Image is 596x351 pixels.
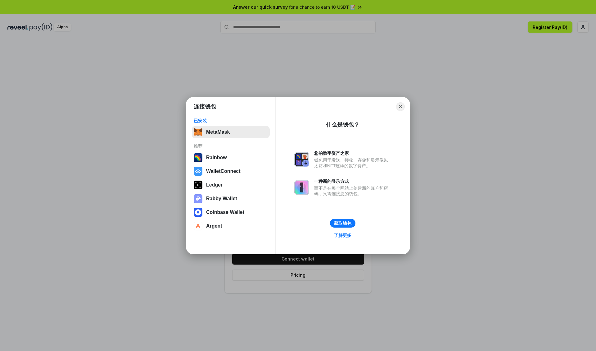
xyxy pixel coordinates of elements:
[194,143,268,149] div: 推荐
[334,233,351,238] div: 了解更多
[330,219,355,228] button: 获取钱包
[194,181,202,189] img: svg+xml,%3Csvg%20xmlns%3D%22http%3A%2F%2Fwww.w3.org%2F2000%2Fsvg%22%20width%3D%2228%22%20height%3...
[192,165,270,178] button: WalletConnect
[192,151,270,164] button: Rainbow
[314,157,391,169] div: 钱包用于发送、接收、存储和显示像以太坊和NFT这样的数字资产。
[192,179,270,191] button: Ledger
[326,121,359,128] div: 什么是钱包？
[194,167,202,176] img: svg+xml,%3Csvg%20width%3D%2228%22%20height%3D%2228%22%20viewBox%3D%220%200%2028%2028%22%20fill%3D...
[330,231,355,239] a: 了解更多
[294,180,309,195] img: svg+xml,%3Csvg%20xmlns%3D%22http%3A%2F%2Fwww.w3.org%2F2000%2Fsvg%22%20fill%3D%22none%22%20viewBox...
[194,222,202,230] img: svg+xml,%3Csvg%20width%3D%2228%22%20height%3D%2228%22%20viewBox%3D%220%200%2028%2028%22%20fill%3D...
[194,153,202,162] img: svg+xml,%3Csvg%20width%3D%22120%22%20height%3D%22120%22%20viewBox%3D%220%200%20120%20120%22%20fil...
[194,194,202,203] img: svg+xml,%3Csvg%20xmlns%3D%22http%3A%2F%2Fwww.w3.org%2F2000%2Fsvg%22%20fill%3D%22none%22%20viewBox...
[192,220,270,232] button: Argent
[314,185,391,196] div: 而不是在每个网站上创建新的账户和密码，只需连接您的钱包。
[194,128,202,136] img: svg+xml,%3Csvg%20fill%3D%22none%22%20height%3D%2233%22%20viewBox%3D%220%200%2035%2033%22%20width%...
[314,178,391,184] div: 一种新的登录方式
[192,206,270,219] button: Coinbase Wallet
[396,102,405,111] button: Close
[206,182,223,188] div: Ledger
[206,129,230,135] div: MetaMask
[192,126,270,138] button: MetaMask
[206,223,222,229] div: Argent
[206,210,244,215] div: Coinbase Wallet
[194,118,268,123] div: 已安装
[194,103,216,110] h1: 连接钱包
[206,169,241,174] div: WalletConnect
[194,208,202,217] img: svg+xml,%3Csvg%20width%3D%2228%22%20height%3D%2228%22%20viewBox%3D%220%200%2028%2028%22%20fill%3D...
[206,196,237,201] div: Rabby Wallet
[294,152,309,167] img: svg+xml,%3Csvg%20xmlns%3D%22http%3A%2F%2Fwww.w3.org%2F2000%2Fsvg%22%20fill%3D%22none%22%20viewBox...
[334,220,351,226] div: 获取钱包
[192,192,270,205] button: Rabby Wallet
[206,155,227,160] div: Rainbow
[314,150,391,156] div: 您的数字资产之家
